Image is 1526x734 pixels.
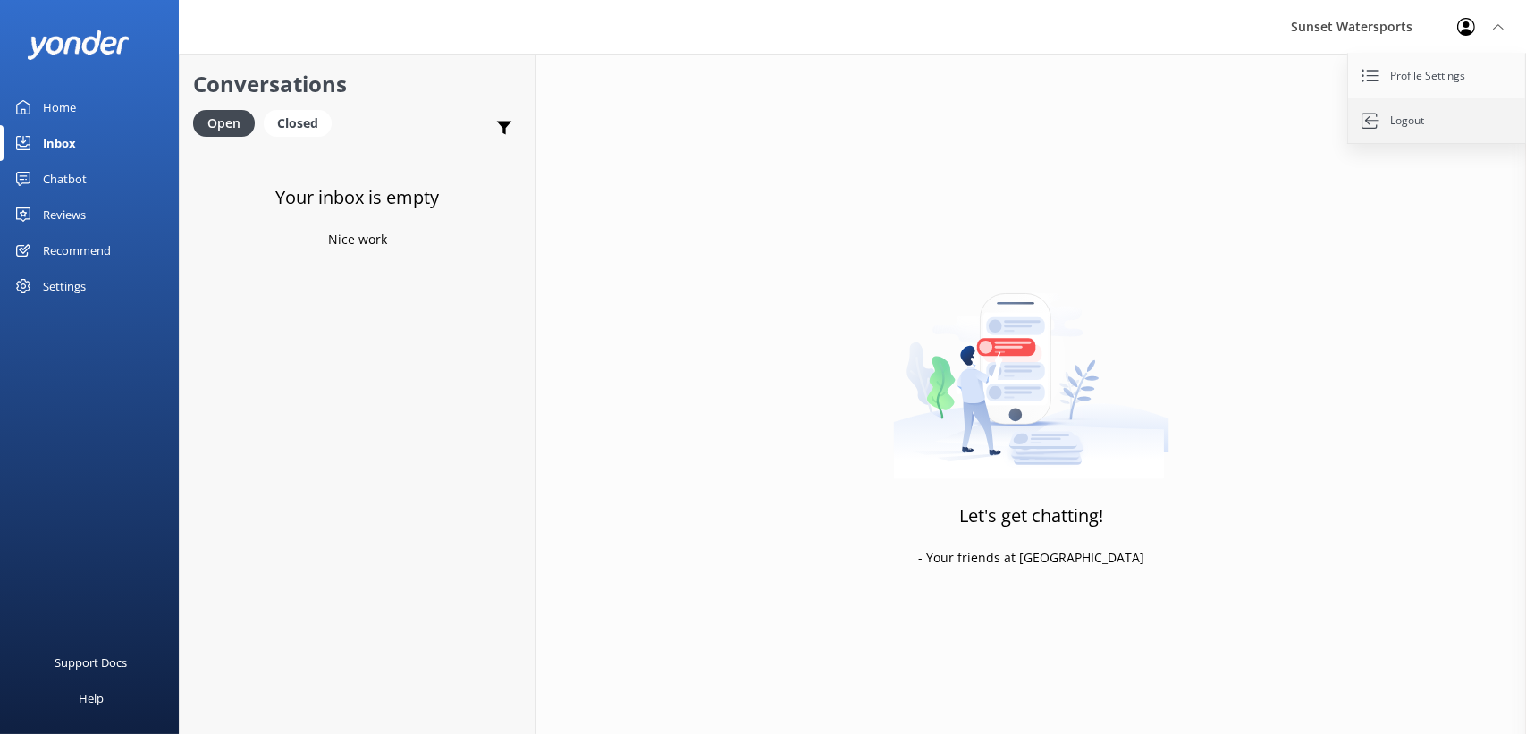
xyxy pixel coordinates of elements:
a: Closed [264,113,341,132]
div: Reviews [43,197,86,232]
img: yonder-white-logo.png [27,30,130,60]
img: artwork of a man stealing a conversation from at giant smartphone [893,256,1169,479]
div: Support Docs [55,645,128,680]
h2: Conversations [193,67,522,101]
div: Chatbot [43,161,87,197]
div: Help [79,680,104,716]
p: - Your friends at [GEOGRAPHIC_DATA] [918,548,1144,568]
a: Open [193,113,264,132]
div: Settings [43,268,86,304]
div: Home [43,89,76,125]
h3: Your inbox is empty [276,183,440,212]
div: Inbox [43,125,76,161]
div: Closed [264,110,332,137]
p: Nice work [328,230,387,249]
div: Recommend [43,232,111,268]
h3: Let's get chatting! [959,502,1103,530]
div: Open [193,110,255,137]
